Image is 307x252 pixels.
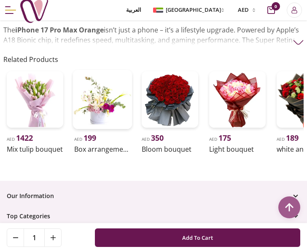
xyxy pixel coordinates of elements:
span: 189 [286,133,299,143]
button: [GEOGRAPHIC_DATA] [151,6,228,14]
button: Our Information [3,188,304,204]
img: uae-gifts-Mix tulip bouquet [7,71,63,128]
span: 350 [151,133,164,143]
span: AED [277,136,299,142]
span: AED [209,136,231,142]
button: AED [233,6,259,14]
button: Scroll to top [278,196,300,218]
strong: iPhone 17 Pro Max Orange [15,25,104,35]
img: uae-gifts-Bloom Bouquet [142,71,198,128]
img: arrow [293,37,304,48]
h2: Light bouquet [209,144,266,154]
img: uae-gifts-Light Bouquet [209,71,266,128]
a: uae-gifts-Bloom BouquetAED 350Bloom bouquet [138,68,202,154]
img: Arabic_dztd3n.png [153,8,163,13]
a: uae-gifts-Mix tulip bouquetAED 1422Mix tulip bouquet [3,68,67,154]
img: uae-gifts-Box arrangement of calla lily [73,70,132,129]
span: [GEOGRAPHIC_DATA] [166,6,221,14]
span: 175 [218,133,231,143]
button: cart-button [267,6,275,14]
a: uae-gifts-Light BouquetAED 175Light bouquet [206,68,269,154]
button: Add To Cart [95,228,300,247]
span: Add To Cart [182,231,213,244]
button: Top Categories [3,208,304,225]
span: Our Information [7,192,54,200]
span: AED [7,136,33,142]
p: The isn’t just a phone – it’s a lifestyle upgrade. Powered by Apple’s A18 Bionic chip, it redefin... [3,25,304,65]
button: Login [287,3,302,18]
span: 1 [24,229,44,247]
h2: Mix tulip bouquet [7,144,63,154]
span: Top Categories [7,212,50,220]
h2: Box arrangement of [PERSON_NAME] [74,144,131,154]
span: 1422 [16,133,33,143]
span: 0 [272,2,280,11]
a: uae-gifts-Box arrangement of calla lilyAED 199Box arrangement of [PERSON_NAME] [71,68,134,154]
span: AED [142,136,164,142]
span: AED [74,136,96,142]
h2: Related Products [3,54,58,64]
span: العربية [126,6,141,14]
h2: Bloom bouquet [142,144,198,154]
span: AED [238,6,249,14]
span: 199 [83,133,96,143]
